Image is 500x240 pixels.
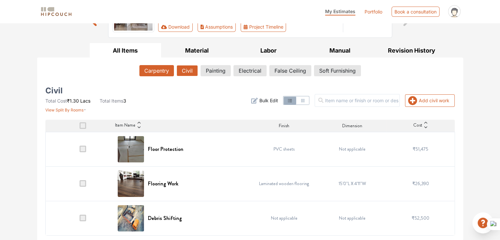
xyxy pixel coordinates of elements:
[40,6,73,17] img: logo-horizontal.svg
[318,166,387,201] td: 15'0"L X 4'11"W
[148,146,183,152] h6: Floor Protection
[412,180,429,187] span: ₹26,390
[40,4,73,19] span: logo-horizontal.svg
[250,166,319,201] td: Laminated wooden flooring
[158,22,193,32] button: Download
[413,122,422,130] span: Cost
[279,122,289,129] span: Finish
[251,97,278,104] button: Bulk Edit
[201,65,231,76] button: Painting
[315,94,400,107] input: Item name or finish or room or description
[233,65,267,76] button: Electrical
[413,146,428,152] span: ₹51,475
[405,94,455,107] button: Add civil work
[100,97,126,104] li: 3
[139,65,174,76] button: Carpentry
[158,22,291,32] div: First group
[314,65,361,76] button: Soft Furnishing
[45,104,86,113] button: View Split By Rooms
[177,65,198,76] button: Civil
[325,9,355,14] span: My Estimates
[412,215,429,221] span: ₹52,500
[80,98,90,104] span: Lacs
[158,22,339,32] div: Toolbar with button groups
[318,132,387,166] td: Not applicable
[67,98,79,104] span: ₹1.30
[90,43,161,58] button: All Items
[304,43,376,58] button: Manual
[115,122,135,130] span: Item Name
[269,65,311,76] button: False Ceiling
[250,132,319,166] td: PVC sheets
[45,88,63,93] h5: Civil
[376,43,447,58] button: Revision History
[233,43,304,58] button: Labor
[118,205,144,231] img: Debris Shifting
[318,201,387,235] td: Not applicable
[342,122,362,129] span: Dimension
[100,98,123,104] span: Total Items
[250,201,319,235] td: Not applicable
[365,8,382,15] a: Portfolio
[118,136,144,162] img: Floor Protection
[45,98,67,104] span: Total Cost
[392,7,440,17] div: Book a consultation
[241,22,286,32] button: Project Timeline
[148,215,182,221] h6: Debris Shifting
[198,22,236,32] button: Assumptions
[161,43,233,58] button: Material
[118,171,144,197] img: Flooring Work
[45,108,83,112] span: View Split By Rooms
[259,97,278,104] span: Bulk Edit
[148,180,179,187] h6: Flooring Work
